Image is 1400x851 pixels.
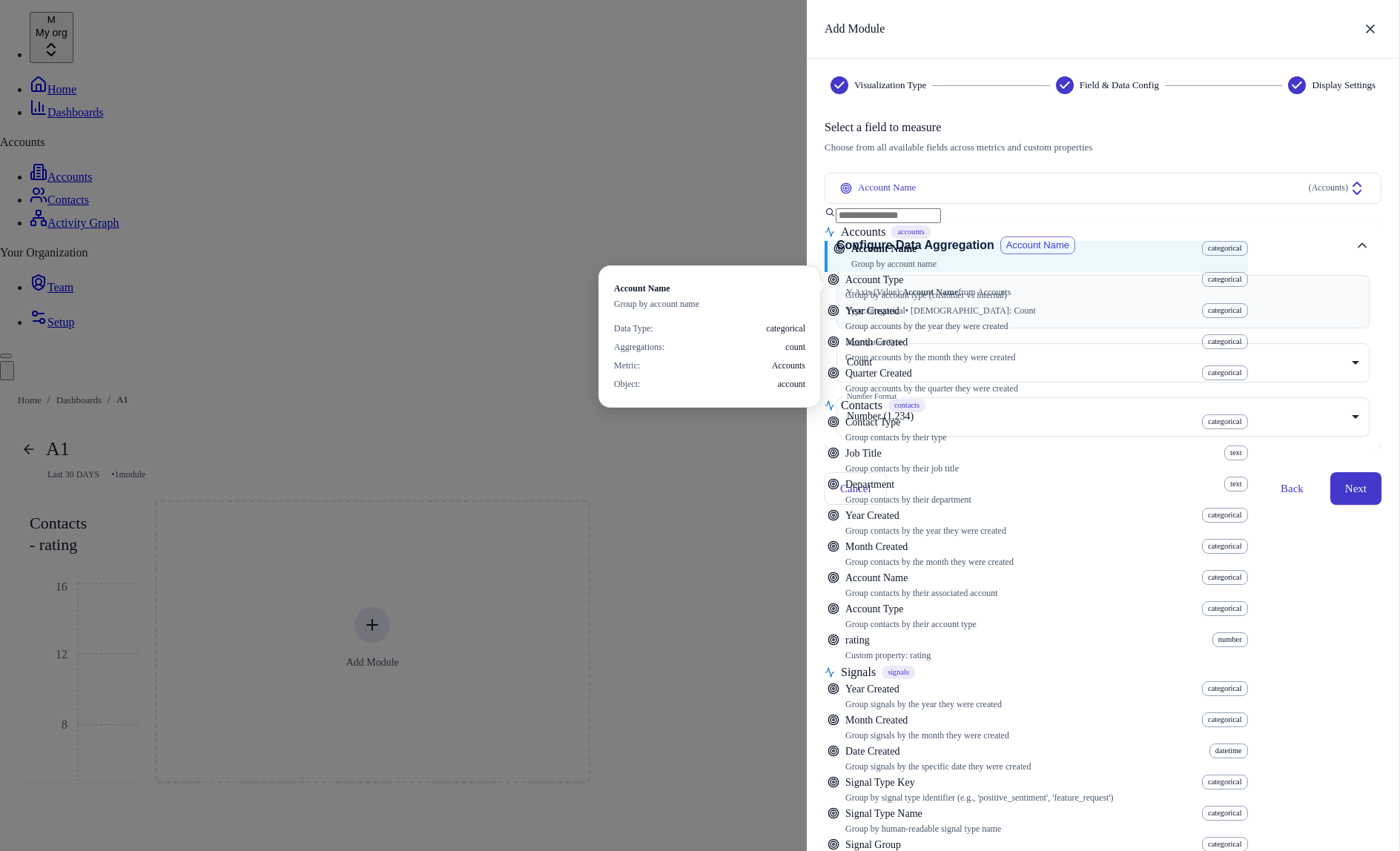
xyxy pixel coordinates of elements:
span: Visualization Type [854,79,926,93]
span: Aggregations: [614,340,664,355]
span: Accounts [772,358,805,374]
span: Metric: [614,358,640,374]
span: Account Name [614,281,805,297]
button: Back [1266,472,1318,505]
span: Display Settings [1312,79,1376,93]
p: Account Name [858,181,1303,195]
span: account [778,377,805,392]
span: Data Type: [614,321,653,337]
span: Group by account name [614,299,699,309]
span: categorical [766,321,805,337]
span: ( Accounts ) [1309,180,1348,196]
span: Object: [614,377,640,392]
button: Next [1330,472,1381,505]
span: count [785,340,805,355]
h6: Add Module [825,19,885,39]
p: Choose from all available fields across metrics and custom properties [825,141,1381,155]
span: Field & Data Config [1080,79,1159,93]
h6: Select a field to measure [825,118,1381,137]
